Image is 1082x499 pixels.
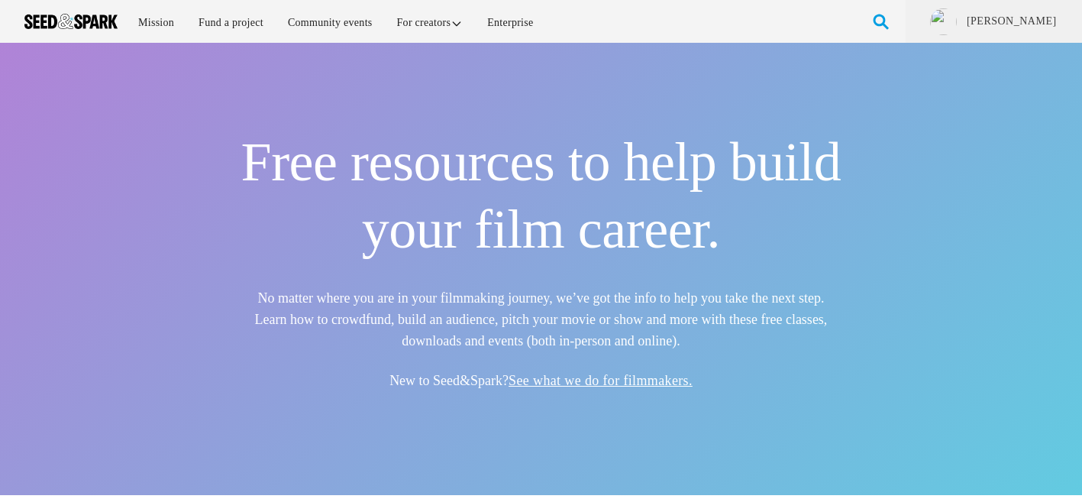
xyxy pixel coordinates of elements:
img: Seed amp; Spark [24,14,118,29]
h1: Free resources to help build your film career. [241,128,841,263]
a: Community events [277,6,383,39]
h5: No matter where you are in your filmmaking journey, we’ve got the info to help you take the next ... [241,287,841,352]
h5: New to Seed&Spark? [241,370,841,391]
a: See what we do for filmmakers. [509,373,693,388]
a: Mission [128,6,185,39]
a: For creators [386,6,474,39]
a: [PERSON_NAME] [965,14,1058,29]
a: Enterprise [476,6,544,39]
img: ACg8ocJfs2SvLytE0E5UPMP83d4H5xfT8D2EkLm3F2ed2EIJLjB4KIg=s96-c [930,8,957,35]
a: Fund a project [188,6,274,39]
